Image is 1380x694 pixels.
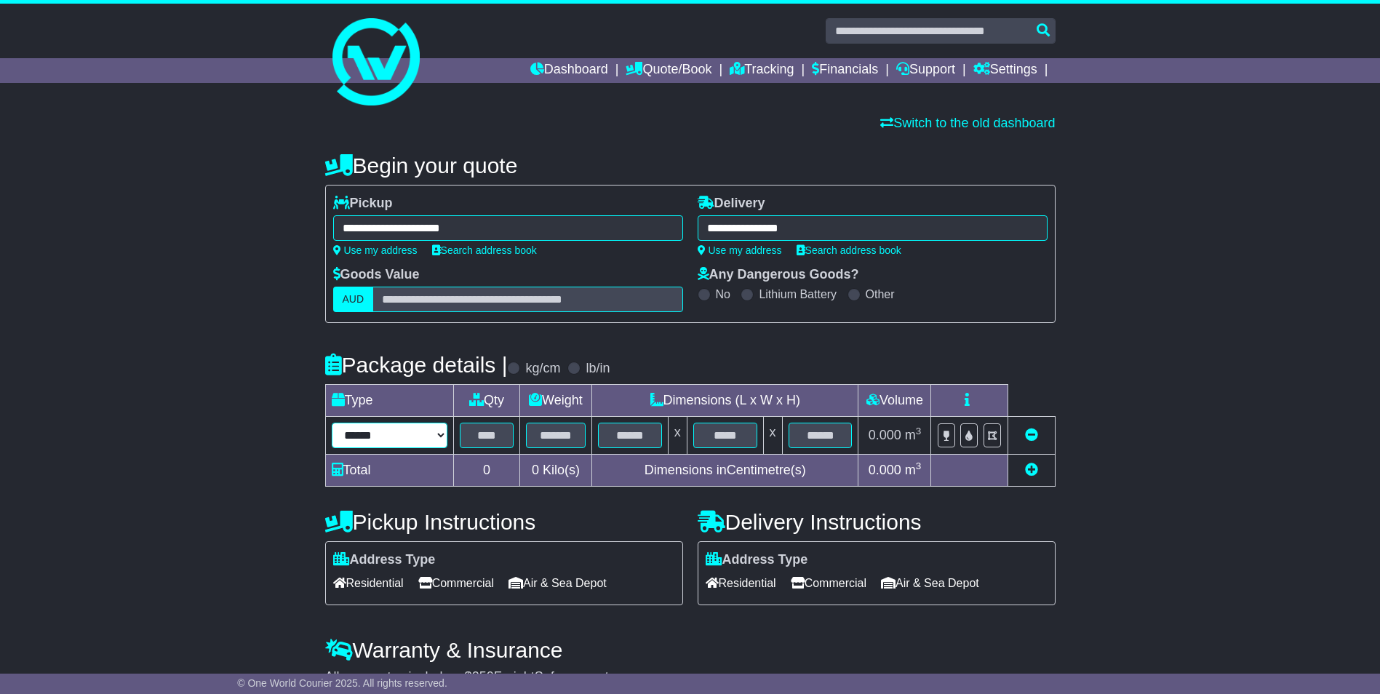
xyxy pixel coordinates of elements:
[626,58,711,83] a: Quote/Book
[591,455,858,487] td: Dimensions in Centimetre(s)
[698,267,859,283] label: Any Dangerous Goods?
[325,353,508,377] h4: Package details |
[454,455,520,487] td: 0
[333,287,374,312] label: AUD
[333,244,418,256] a: Use my address
[973,58,1037,83] a: Settings
[325,510,683,534] h4: Pickup Instructions
[791,572,866,594] span: Commercial
[916,426,922,436] sup: 3
[1025,428,1038,442] a: Remove this item
[916,460,922,471] sup: 3
[591,385,858,417] td: Dimensions (L x W x H)
[333,572,404,594] span: Residential
[905,463,922,477] span: m
[530,58,608,83] a: Dashboard
[519,385,591,417] td: Weight
[763,417,782,455] td: x
[797,244,901,256] a: Search address book
[869,463,901,477] span: 0.000
[716,287,730,301] label: No
[730,58,794,83] a: Tracking
[418,572,494,594] span: Commercial
[325,455,454,487] td: Total
[432,244,537,256] a: Search address book
[525,361,560,377] label: kg/cm
[508,572,607,594] span: Air & Sea Depot
[237,677,447,689] span: © One World Courier 2025. All rights reserved.
[858,385,931,417] td: Volume
[519,455,591,487] td: Kilo(s)
[668,417,687,455] td: x
[325,385,454,417] td: Type
[454,385,520,417] td: Qty
[706,552,808,568] label: Address Type
[472,669,494,684] span: 250
[698,244,782,256] a: Use my address
[333,267,420,283] label: Goods Value
[698,196,765,212] label: Delivery
[812,58,878,83] a: Financials
[1025,463,1038,477] a: Add new item
[869,428,901,442] span: 0.000
[325,153,1056,178] h4: Begin your quote
[325,638,1056,662] h4: Warranty & Insurance
[881,572,979,594] span: Air & Sea Depot
[698,510,1056,534] h4: Delivery Instructions
[706,572,776,594] span: Residential
[880,116,1055,130] a: Switch to the old dashboard
[586,361,610,377] label: lb/in
[333,552,436,568] label: Address Type
[333,196,393,212] label: Pickup
[325,669,1056,685] div: All our quotes include a $ FreightSafe warranty.
[866,287,895,301] label: Other
[759,287,837,301] label: Lithium Battery
[896,58,955,83] a: Support
[905,428,922,442] span: m
[532,463,539,477] span: 0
